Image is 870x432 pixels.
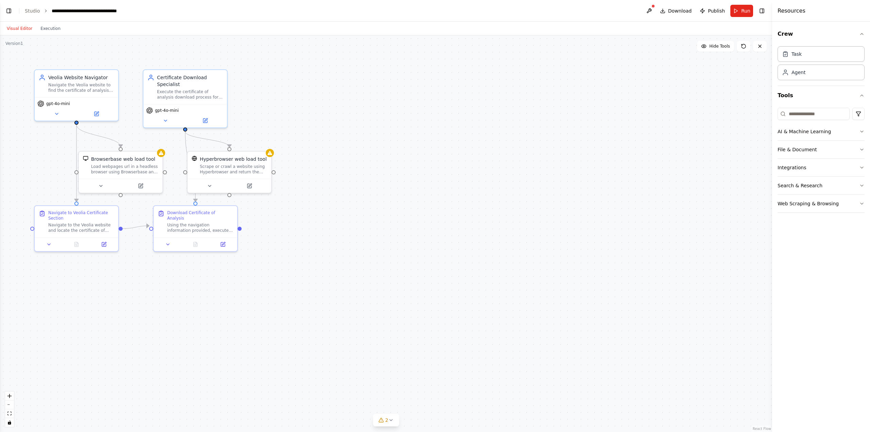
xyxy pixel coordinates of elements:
[778,105,865,218] div: Tools
[91,164,158,175] div: Load webpages url in a headless browser using Browserbase and return the contents
[48,82,114,93] div: Navigate the Veolia website to find the certificate of analysis download section and identify the...
[34,205,119,252] div: Navigate to Veolia Certificate SectionNavigate to the Veolia website and locate the certificate o...
[73,125,124,147] g: Edge from 9adc6bf5-9979-4d53-b251-cf43acc145eb to 733d40a5-bafe-4fce-873f-920c3221a8c9
[697,41,734,52] button: Hide Tools
[657,5,695,17] button: Download
[757,6,767,16] button: Hide right sidebar
[778,159,865,176] button: Integrations
[167,222,233,233] div: Using the navigation information provided, execute the complete download process for the certific...
[34,69,119,121] div: Veolia Website NavigatorNavigate the Veolia website to find the certificate of analysis download ...
[121,182,160,190] button: Open in side panel
[62,240,91,248] button: No output available
[36,24,65,33] button: Execution
[182,132,199,202] g: Edge from 23f04c0f-0678-4af9-b766-f599f45de0b0 to daa5102b-a807-4b8f-bddc-aeee9e58b657
[778,24,865,44] button: Crew
[5,392,14,427] div: React Flow controls
[211,240,234,248] button: Open in side panel
[5,41,23,46] div: Version 1
[73,125,80,202] g: Edge from 9adc6bf5-9979-4d53-b251-cf43acc145eb to ece7a8fa-f871-4b50-ae7e-01fa675db176
[46,101,70,106] span: gpt-4o-mini
[5,409,14,418] button: fit view
[48,210,114,221] div: Navigate to Veolia Certificate Section
[182,132,233,147] g: Edge from 23f04c0f-0678-4af9-b766-f599f45de0b0 to 11eaf420-dd54-462a-a4aa-e33009b52345
[192,156,197,161] img: HyperbrowserLoadTool
[3,24,36,33] button: Visual Editor
[778,177,865,194] button: Search & Research
[153,205,238,252] div: Download Certificate of AnalysisUsing the navigation information provided, execute the complete d...
[200,156,267,162] div: Hyperbrowser web load tool
[143,69,228,128] div: Certificate Download SpecialistExecute the certificate of analysis download process for lot numbe...
[48,74,114,81] div: Veolia Website Navigator
[5,418,14,427] button: toggle interactivity
[181,240,210,248] button: No output available
[187,151,272,193] div: HyperbrowserLoadToolHyperbrowser web load toolScrape or crawl a website using Hyperbrowser and re...
[83,156,88,161] img: BrowserbaseLoadTool
[48,222,114,233] div: Navigate to the Veolia website and locate the certificate of analysis download section. Identify ...
[157,74,223,88] div: Certificate Download Specialist
[200,164,267,175] div: Scrape or crawl a website using Hyperbrowser and return the contents in properly formatted markdo...
[91,156,155,162] div: Browserbase web load tool
[78,151,163,193] div: BrowserbaseLoadToolBrowserbase web load toolLoad webpages url in a headless browser using Browser...
[5,392,14,400] button: zoom in
[778,141,865,158] button: File & Document
[4,6,14,16] button: Show left sidebar
[25,8,40,14] a: Studio
[230,182,268,190] button: Open in side panel
[186,117,224,125] button: Open in side panel
[373,414,399,427] button: 2
[741,7,750,14] span: Run
[791,69,805,76] div: Agent
[385,417,388,424] span: 2
[778,44,865,86] div: Crew
[778,123,865,140] button: AI & Machine Learning
[155,108,179,113] span: gpt-4o-mini
[778,195,865,212] button: Web Scraping & Browsing
[5,400,14,409] button: zoom out
[709,44,730,49] span: Hide Tools
[697,5,728,17] button: Publish
[157,89,223,100] div: Execute the certificate of analysis download process for lot number {lot_number} from the Veolia ...
[791,51,802,57] div: Task
[778,7,805,15] h4: Resources
[167,210,233,221] div: Download Certificate of Analysis
[92,240,116,248] button: Open in side panel
[730,5,753,17] button: Run
[668,7,692,14] span: Download
[778,86,865,105] button: Tools
[25,7,117,14] nav: breadcrumb
[123,222,149,232] g: Edge from ece7a8fa-f871-4b50-ae7e-01fa675db176 to daa5102b-a807-4b8f-bddc-aeee9e58b657
[753,427,771,431] a: React Flow attribution
[77,110,116,118] button: Open in side panel
[708,7,725,14] span: Publish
